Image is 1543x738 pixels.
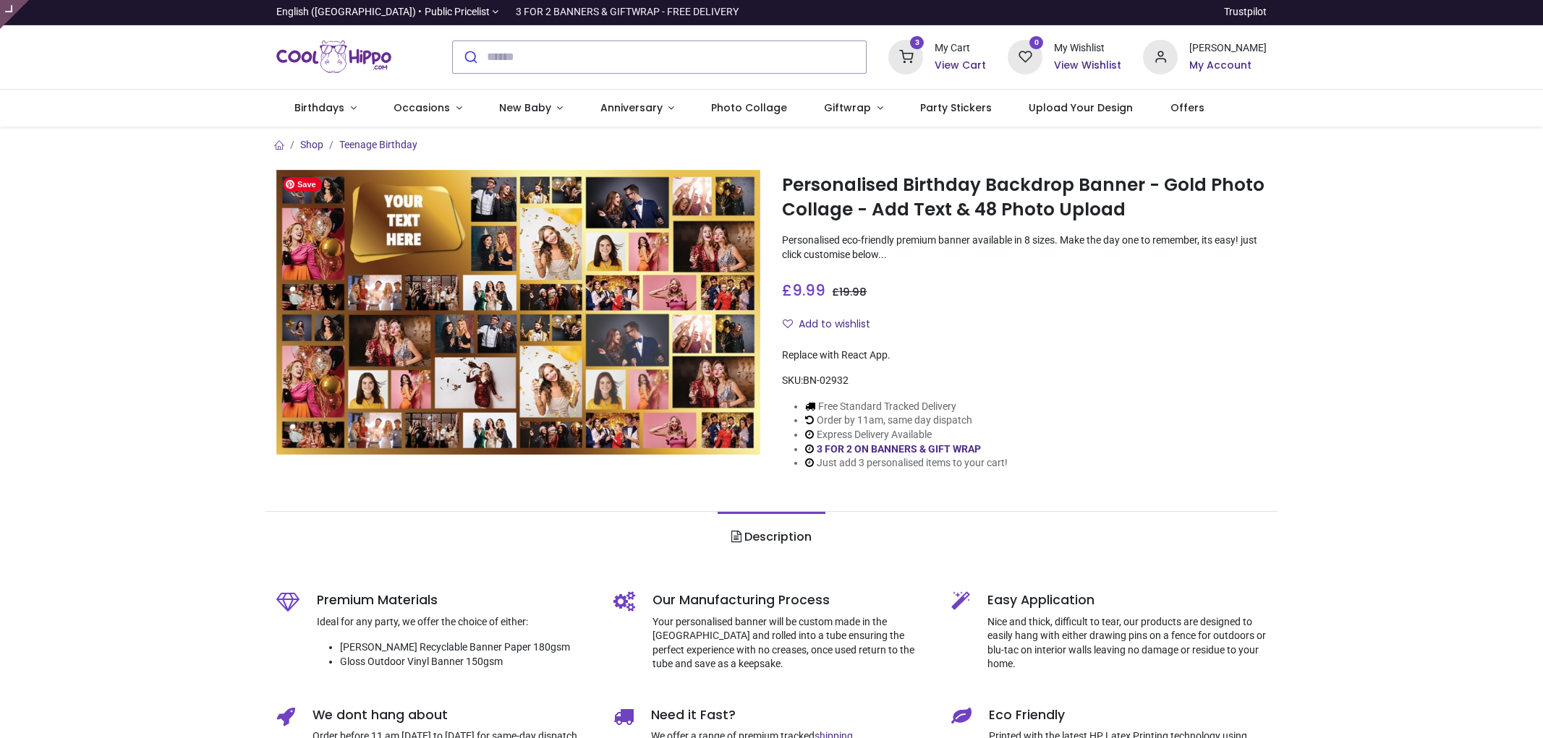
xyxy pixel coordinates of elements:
[782,312,883,337] button: Add to wishlistAdd to wishlist
[317,615,592,630] p: Ideal for any party, we offer the choice of either:
[499,100,551,115] span: New Baby
[1224,5,1267,20] a: Trustpilot
[276,37,392,77] a: Logo of Cool Hippo
[276,5,499,20] a: English ([GEOGRAPHIC_DATA]) •Public Pricelist
[839,285,867,299] span: 19.98
[425,5,490,20] span: Public Pricelist
[394,100,450,115] span: Occasions
[294,100,344,115] span: Birthdays
[832,285,867,299] span: £
[910,36,924,50] sup: 3
[817,443,981,455] a: 3 FOR 2 ON BANNERS & GIFT WRAP
[1189,59,1267,73] a: My Account
[339,139,417,150] a: Teenage Birthday
[313,706,592,724] h5: We dont hang about
[317,591,592,609] h5: Premium Materials
[805,400,1008,414] li: Free Standard Tracked Delivery
[1029,100,1133,115] span: Upload Your Design
[782,348,1267,363] div: Replace with React App.
[1054,59,1121,73] a: View Wishlist
[935,41,986,56] div: My Cart
[653,591,930,609] h5: Our Manufacturing Process
[1029,36,1043,50] sup: 0
[1189,41,1267,56] div: [PERSON_NAME]
[805,456,1008,471] li: Just add 3 personalised items to your cart!
[783,319,793,329] i: Add to wishlist
[806,90,902,127] a: Giftwrap
[1008,50,1042,61] a: 0
[782,280,825,301] span: £
[1054,41,1121,56] div: My Wishlist
[480,90,582,127] a: New Baby
[516,5,739,20] div: 3 FOR 2 BANNERS & GIFTWRAP - FREE DELIVERY
[920,100,992,115] span: Party Stickers
[987,615,1267,672] p: Nice and thick, difficult to tear, our products are designed to easily hang with either drawing p...
[805,428,1008,442] li: Express Delivery Available
[888,50,923,61] a: 3
[600,100,663,115] span: Anniversary
[824,100,871,115] span: Giftwrap
[782,173,1267,223] h1: Personalised Birthday Backdrop Banner - Gold Photo Collage - Add Text & 48 Photo Upload
[782,374,1267,388] div: SKU:
[803,374,849,386] span: BN-02932
[792,280,825,301] span: 9.99
[276,90,375,127] a: Birthdays
[375,90,480,127] a: Occasions
[782,233,1267,262] p: Personalised eco-friendly premium banner available in 8 sizes. Make the day one to remember, its ...
[276,170,761,455] img: Personalised Birthday Backdrop Banner - Gold Photo Collage - Add Text & 48 Photo Upload
[718,512,825,562] a: Description
[283,177,322,192] span: Save
[987,591,1267,609] h5: Easy Application
[1170,100,1204,115] span: Offers
[300,139,323,150] a: Shop
[340,655,592,669] li: Gloss Outdoor Vinyl Banner 150gsm
[989,706,1267,724] h5: Eco Friendly
[453,41,487,73] button: Submit
[935,59,986,73] a: View Cart
[582,90,693,127] a: Anniversary
[653,615,930,672] p: Your personalised banner will be custom made in the [GEOGRAPHIC_DATA] and rolled into a tube ensu...
[651,706,930,724] h5: Need it Fast?
[711,100,787,115] span: Photo Collage
[340,640,592,655] li: [PERSON_NAME] Recyclable Banner Paper 180gsm
[276,37,392,77] img: Cool Hippo
[805,413,1008,428] li: Order by 11am, same day dispatch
